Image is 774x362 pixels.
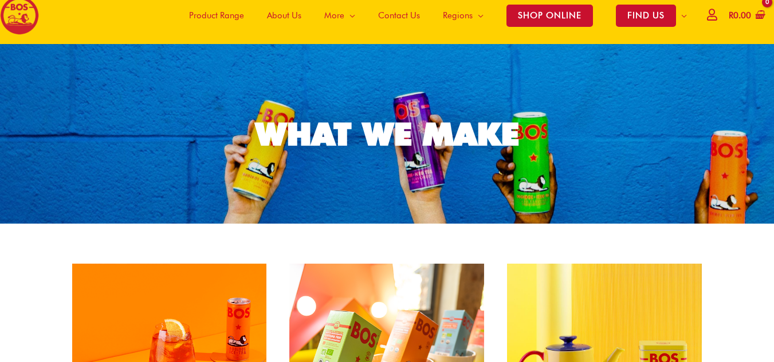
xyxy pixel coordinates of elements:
[616,5,676,27] span: FIND US
[256,118,519,150] div: WHAT WE MAKE
[729,10,751,21] bdi: 0.00
[506,5,593,27] span: SHOP ONLINE
[729,10,733,21] span: R
[726,3,765,29] a: View Shopping Cart, empty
